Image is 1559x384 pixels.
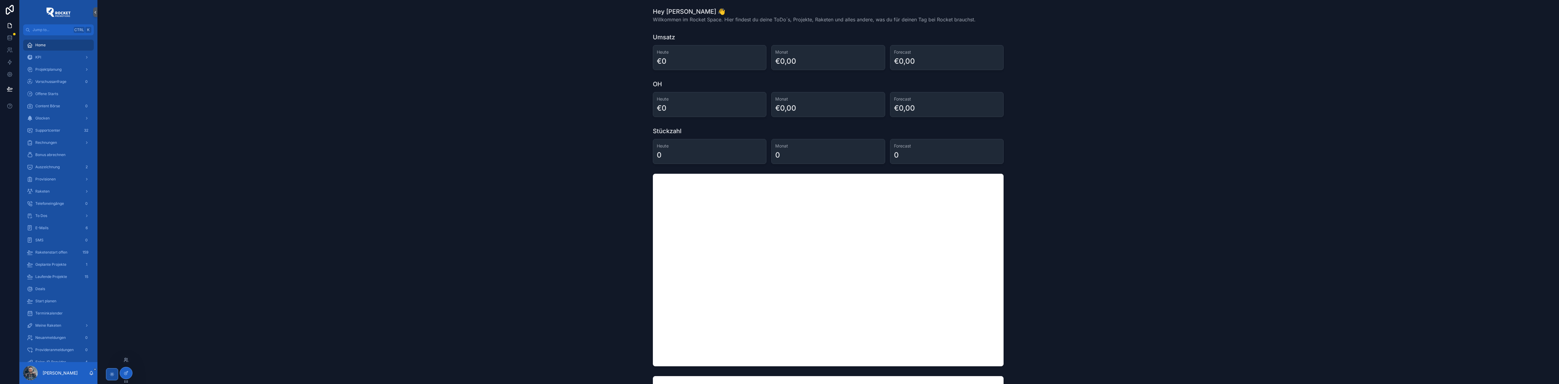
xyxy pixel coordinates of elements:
span: Supportcenter [35,128,60,133]
div: 0 [775,150,780,160]
span: Sales-ID Provider [35,360,66,364]
a: Deals [23,283,94,294]
span: E-Mails [35,226,48,230]
span: Jump to... [33,27,71,32]
a: Glocken [23,113,94,124]
a: Start planen [23,296,94,307]
h1: Stückzahl [653,127,681,135]
h1: Umsatz [653,33,675,41]
h3: Monat [775,49,881,55]
span: Raketen [35,189,50,194]
span: Glocken [35,116,50,121]
a: Laufende Projekte15 [23,271,94,282]
span: Projektplanung [35,67,62,72]
span: KPI [35,55,41,60]
h3: Forecast [894,49,1000,55]
a: Neuanmeldungen0 [23,332,94,343]
a: KPI [23,52,94,63]
span: Meine Raketen [35,323,61,328]
a: Auszeichnung2 [23,162,94,172]
div: 0 [894,150,899,160]
h3: Forecast [894,96,1000,102]
span: K [86,27,91,32]
span: Laufende Projekte [35,274,67,279]
div: €0,00 [894,103,915,113]
span: Geplante Projekte [35,262,66,267]
h3: Monat [775,143,881,149]
div: €0,00 [775,103,796,113]
div: 0 [657,150,662,160]
a: To Dos [23,210,94,221]
h3: Heute [657,96,762,102]
p: [PERSON_NAME] [43,370,78,376]
div: 0 [83,334,90,341]
a: Supportcenter32 [23,125,94,136]
a: E-Mails6 [23,222,94,233]
span: SMS [35,238,44,243]
a: SMS0 [23,235,94,246]
a: Provisionen [23,174,94,185]
div: 0 [83,102,90,110]
div: 2 [83,163,90,171]
div: €0,00 [894,56,915,66]
div: 0 [83,78,90,85]
h3: Forecast [894,143,1000,149]
span: Willkommen im Rocket Space. Hier findest du deine ToDo´s, Projekte, Raketen und alles andere, was... [653,16,976,23]
span: Home [35,43,46,48]
a: Projektplanung [23,64,94,75]
span: Rechnungen [35,140,57,145]
div: €0,00 [775,56,796,66]
div: 15 [83,273,90,280]
div: 6 [83,224,90,232]
span: To Dos [35,213,47,218]
a: Home [23,40,94,51]
span: Terminkalender [35,311,63,316]
div: 0 [83,236,90,244]
h3: Heute [657,49,762,55]
div: 0 [83,200,90,207]
a: Raketenstart offen159 [23,247,94,258]
img: App logo [46,7,71,17]
a: Sales-ID Provider4 [23,357,94,368]
div: 32 [82,127,90,134]
a: Vorschussanfrage0 [23,76,94,87]
a: Telefoneingänge0 [23,198,94,209]
span: Ctrl [74,27,85,33]
span: Provisionen [35,177,56,182]
span: Telefoneingänge [35,201,64,206]
button: Jump to...CtrlK [23,24,94,35]
div: €0 [657,56,667,66]
a: Bonus abrechnen [23,149,94,160]
a: Offene Starts [23,88,94,99]
span: Provideranmeldungen [35,347,74,352]
span: Neuanmeldungen [35,335,66,340]
a: Geplante Projekte1 [23,259,94,270]
a: Raketen [23,186,94,197]
a: Provideranmeldungen0 [23,344,94,355]
div: 4 [83,358,90,366]
h1: OH [653,80,662,88]
span: Raketenstart offen [35,250,67,255]
a: Content Börse0 [23,101,94,112]
span: Auszeichnung [35,165,60,169]
span: Start planen [35,299,56,304]
div: scrollable content [19,35,97,362]
a: Terminkalender [23,308,94,319]
span: Bonus abrechnen [35,152,65,157]
span: Deals [35,286,45,291]
div: 0 [83,346,90,354]
h1: Hey [PERSON_NAME] 👋 [653,7,976,16]
div: 159 [81,249,90,256]
span: Offene Starts [35,91,58,96]
div: 1 [83,261,90,268]
span: Content Börse [35,104,60,108]
h3: Monat [775,96,881,102]
a: Rechnungen [23,137,94,148]
h3: Heute [657,143,762,149]
div: €0 [657,103,667,113]
span: Vorschussanfrage [35,79,66,84]
a: Meine Raketen [23,320,94,331]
